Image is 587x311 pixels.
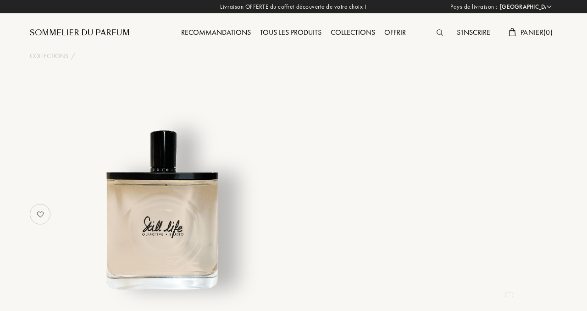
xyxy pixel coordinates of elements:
img: no_like_p.png [31,205,50,223]
span: Pays de livraison : [450,2,498,11]
a: Tous les produits [255,28,326,37]
a: Recommandations [177,28,255,37]
a: Collections [326,28,380,37]
div: Offrir [380,27,410,39]
a: Collections [30,51,68,61]
div: Tous les produits [255,27,326,39]
a: Sommelier du Parfum [30,28,130,39]
div: S'inscrire [452,27,495,39]
div: Collections [326,27,380,39]
a: S'inscrire [452,28,495,37]
img: undefined undefined [68,117,255,303]
img: cart.svg [509,28,516,36]
span: Panier ( 0 ) [521,28,553,37]
div: Recommandations [177,27,255,39]
div: / [71,51,75,61]
img: search_icn.svg [437,29,443,36]
a: Offrir [380,28,410,37]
